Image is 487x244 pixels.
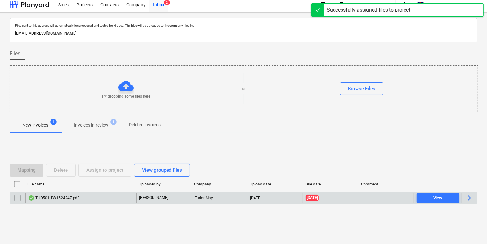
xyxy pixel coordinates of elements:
[434,194,443,202] div: View
[305,182,356,186] div: Due date
[74,122,108,129] p: Invoices in review
[22,122,48,129] p: New invoices
[139,182,189,186] div: Uploaded by
[110,119,117,125] span: 1
[250,182,300,186] div: Upload date
[242,86,246,91] p: or
[340,82,383,95] button: Browse Files
[10,50,20,58] span: Files
[139,195,168,201] p: [PERSON_NAME]
[417,193,459,203] button: View
[102,94,151,99] p: Try dropping some files here
[142,166,182,174] div: View grouped files
[192,193,247,203] div: Tudor May
[194,182,245,186] div: Company
[361,182,412,186] div: Comment
[28,195,35,201] div: OCR finished
[129,122,161,128] p: Deleted invoices
[306,195,319,201] span: [DATE]
[15,23,472,28] p: Files sent to this address will automatically be processed and tested for viruses. The files will...
[15,30,472,37] p: [EMAIL_ADDRESS][DOMAIN_NAME]
[28,195,79,201] div: TUD501-TW1524247.pdf
[327,6,410,14] div: Successfully assigned files to project
[134,164,190,177] button: View grouped files
[10,65,478,112] div: Try dropping some files hereorBrowse Files
[361,196,362,200] div: -
[164,0,170,5] span: 2
[250,196,261,200] div: [DATE]
[27,182,134,186] div: File name
[348,84,375,93] div: Browse Files
[455,213,487,244] iframe: Chat Widget
[50,119,57,125] span: 1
